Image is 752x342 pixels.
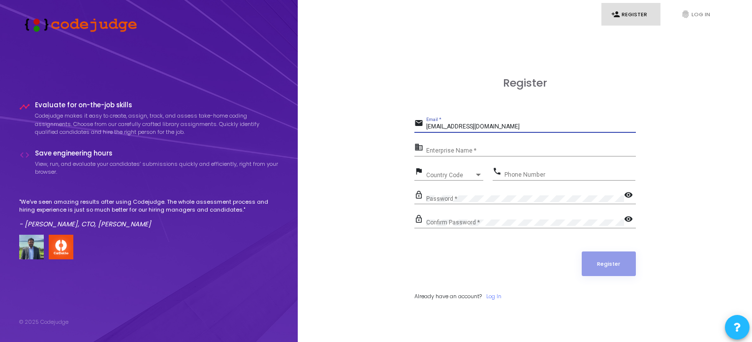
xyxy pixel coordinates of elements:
[504,171,635,178] input: Phone Number
[601,3,660,26] a: person_addRegister
[414,166,426,178] mat-icon: flag
[19,150,30,160] i: code
[414,190,426,202] mat-icon: lock_outline
[611,10,620,19] i: person_add
[19,235,44,259] img: user image
[35,112,279,136] p: Codejudge makes it easy to create, assign, track, and assess take-home coding assignments. Choose...
[426,124,636,130] input: Email
[19,318,68,326] div: © 2025 Codejudge
[35,101,279,109] h4: Evaluate for on-the-job skills
[35,150,279,157] h4: Save engineering hours
[426,148,636,155] input: Enterprise Name
[49,235,73,259] img: company-logo
[414,118,426,130] mat-icon: email
[35,160,279,176] p: View, run, and evaluate your candidates’ submissions quickly and efficiently, right from your bro...
[426,172,474,178] span: Country Code
[493,166,504,178] mat-icon: phone
[414,77,636,90] h3: Register
[671,3,730,26] a: fingerprintLog In
[624,214,636,226] mat-icon: visibility
[19,198,279,214] p: "We've seen amazing results after using Codejudge. The whole assessment process and hiring experi...
[681,10,690,19] i: fingerprint
[486,292,501,301] a: Log In
[19,219,151,229] em: - [PERSON_NAME], CTO, [PERSON_NAME]
[582,251,636,276] button: Register
[414,214,426,226] mat-icon: lock_outline
[414,142,426,154] mat-icon: business
[19,101,30,112] i: timeline
[624,190,636,202] mat-icon: visibility
[414,292,482,300] span: Already have an account?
